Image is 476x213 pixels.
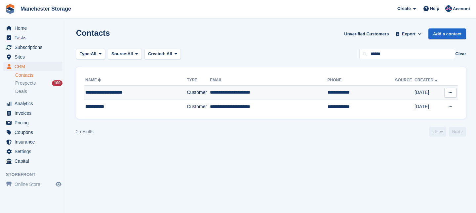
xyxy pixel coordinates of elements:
[15,128,54,137] span: Coupons
[148,51,166,56] span: Created:
[85,78,102,82] a: Name
[428,28,466,39] a: Add a contact
[455,51,466,57] button: Clear
[108,49,142,60] button: Source: All
[15,99,54,108] span: Analytics
[187,86,210,100] td: Customer
[3,23,62,33] a: menu
[453,6,470,12] span: Account
[15,118,54,127] span: Pricing
[15,80,36,86] span: Prospects
[429,127,446,137] a: Previous
[15,180,54,189] span: Online Store
[3,108,62,118] a: menu
[3,99,62,108] a: menu
[167,51,172,56] span: All
[397,5,411,12] span: Create
[15,137,54,147] span: Insurance
[15,33,54,42] span: Tasks
[91,51,97,57] span: All
[3,128,62,137] a: menu
[52,80,62,86] div: 100
[5,4,15,14] img: stora-icon-8386f47178a22dfd0bd8f6a31ec36ba5ce8667c1dd55bd0f319d3a0aa187defe.svg
[80,51,91,57] span: Type:
[144,49,181,60] button: Created: All
[15,52,54,62] span: Sites
[3,147,62,156] a: menu
[430,5,439,12] span: Help
[3,137,62,147] a: menu
[210,75,328,86] th: Email
[76,28,110,37] h1: Contacts
[415,86,442,100] td: [DATE]
[15,23,54,33] span: Home
[415,100,442,113] td: [DATE]
[3,156,62,166] a: menu
[341,28,391,39] a: Unverified Customers
[15,62,54,71] span: CRM
[15,80,62,87] a: Prospects 100
[3,52,62,62] a: menu
[415,78,439,82] a: Created
[3,180,62,189] a: menu
[187,100,210,113] td: Customer
[128,51,133,57] span: All
[111,51,127,57] span: Source:
[402,31,416,37] span: Export
[55,180,62,188] a: Preview store
[6,171,66,178] span: Storefront
[3,62,62,71] a: menu
[15,88,27,95] span: Deals
[76,49,105,60] button: Type: All
[428,127,467,137] nav: Page
[3,33,62,42] a: menu
[18,3,74,14] a: Manchester Storage
[395,75,415,86] th: Source
[15,147,54,156] span: Settings
[3,118,62,127] a: menu
[15,108,54,118] span: Invoices
[449,127,466,137] a: Next
[76,128,94,135] div: 2 results
[328,75,395,86] th: Phone
[15,43,54,52] span: Subscriptions
[394,28,423,39] button: Export
[15,88,62,95] a: Deals
[187,75,210,86] th: Type
[15,72,62,78] a: Contacts
[15,156,54,166] span: Capital
[3,43,62,52] a: menu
